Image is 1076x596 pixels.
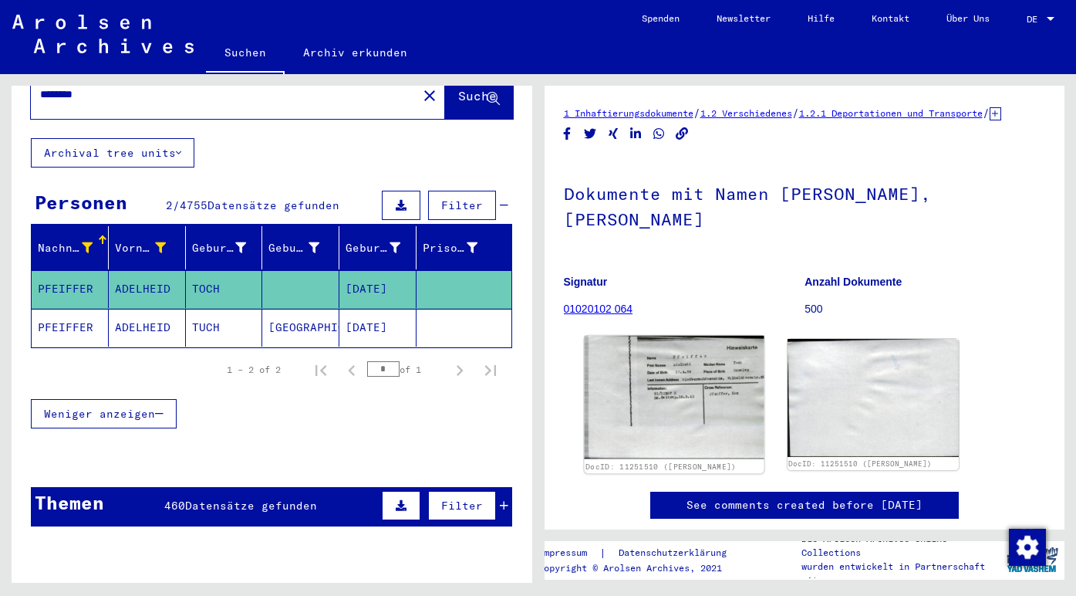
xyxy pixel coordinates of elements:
div: Nachname [38,235,112,260]
div: 1 – 2 of 2 [227,363,281,377]
mat-cell: TOCH [186,270,263,308]
div: Prisoner # [423,235,497,260]
div: Vorname [115,235,185,260]
div: | [538,545,745,561]
mat-cell: ADELHEID [109,309,186,347]
mat-cell: TUCH [186,309,263,347]
div: Vorname [115,240,166,256]
span: Datensätze gefunden [185,499,317,513]
div: of 1 [367,362,444,377]
div: Geburtsname [192,235,266,260]
mat-header-cell: Geburtsdatum [339,226,417,269]
button: Weniger anzeigen [31,399,177,428]
mat-icon: close [420,86,439,105]
mat-header-cell: Nachname [32,226,109,269]
mat-cell: PFEIFFER [32,309,109,347]
span: Weniger anzeigen [44,407,155,421]
a: Datenschutzerklärung [606,545,745,561]
img: Zustimmung ändern [1009,529,1046,566]
img: 002.jpg [788,339,959,457]
div: Geburtsname [192,240,247,256]
p: Die Arolsen Archives Online-Collections [801,532,1000,560]
span: 460 [164,499,185,513]
button: Share on Facebook [559,124,575,144]
div: Themen [35,489,104,516]
b: Signatur [564,276,608,288]
button: Next page [444,354,475,385]
mat-header-cell: Geburtsname [186,226,263,269]
button: Clear [414,80,445,110]
p: Copyright © Arolsen Archives, 2021 [538,561,745,575]
a: 1.2.1 Deportationen und Transporte [799,107,983,119]
span: 4755 [180,198,207,212]
div: Nachname [38,240,93,256]
span: 2 [166,198,173,212]
a: Suchen [206,34,285,74]
button: Copy link [674,124,690,144]
button: Filter [428,491,496,520]
mat-cell: [GEOGRAPHIC_DATA] [262,309,339,347]
mat-cell: [DATE] [339,270,417,308]
img: 001.jpg [584,336,764,459]
span: / [792,106,799,120]
button: Share on WhatsApp [651,124,667,144]
span: Filter [441,499,483,513]
a: DocID: 11251510 ([PERSON_NAME]) [585,462,736,472]
a: 1 Inhaftierungsdokumente [564,107,693,119]
mat-header-cell: Prisoner # [417,226,511,269]
span: / [173,198,180,212]
span: Datensätze gefunden [207,198,339,212]
a: DocID: 11251510 ([PERSON_NAME]) [788,459,932,468]
a: Archiv erkunden [285,34,426,71]
span: / [693,106,700,120]
button: First page [305,354,336,385]
mat-cell: PFEIFFER [32,270,109,308]
span: DE [1027,14,1044,25]
span: / [983,106,990,120]
div: Personen [35,188,127,216]
span: Filter [441,198,483,212]
a: 01020102 064 [564,303,633,315]
button: Last page [475,354,506,385]
img: yv_logo.png [1003,540,1061,579]
button: Suche [445,71,513,119]
mat-cell: [DATE] [339,309,417,347]
button: Filter [428,191,496,220]
div: Geburtsdatum [346,240,400,256]
mat-cell: ADELHEID [109,270,186,308]
p: wurden entwickelt in Partnerschaft mit [801,560,1000,588]
div: Prisoner # [423,240,477,256]
p: 500 [804,301,1045,317]
button: Previous page [336,354,367,385]
mat-header-cell: Geburt‏ [262,226,339,269]
a: 1.2 Verschiedenes [700,107,792,119]
img: Arolsen_neg.svg [12,15,194,53]
button: Archival tree units [31,138,194,168]
div: Geburt‏ [268,235,339,260]
a: Impressum [538,545,599,561]
div: Geburtsdatum [346,235,420,260]
b: Anzahl Dokumente [804,276,902,288]
button: Share on LinkedIn [628,124,644,144]
a: See comments created before [DATE] [686,497,923,513]
button: Share on Twitter [582,124,599,144]
h1: Dokumente mit Namen [PERSON_NAME], [PERSON_NAME] [564,158,1046,252]
mat-header-cell: Vorname [109,226,186,269]
div: Geburt‏ [268,240,319,256]
span: Suche [458,88,497,103]
button: Share on Xing [605,124,622,144]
